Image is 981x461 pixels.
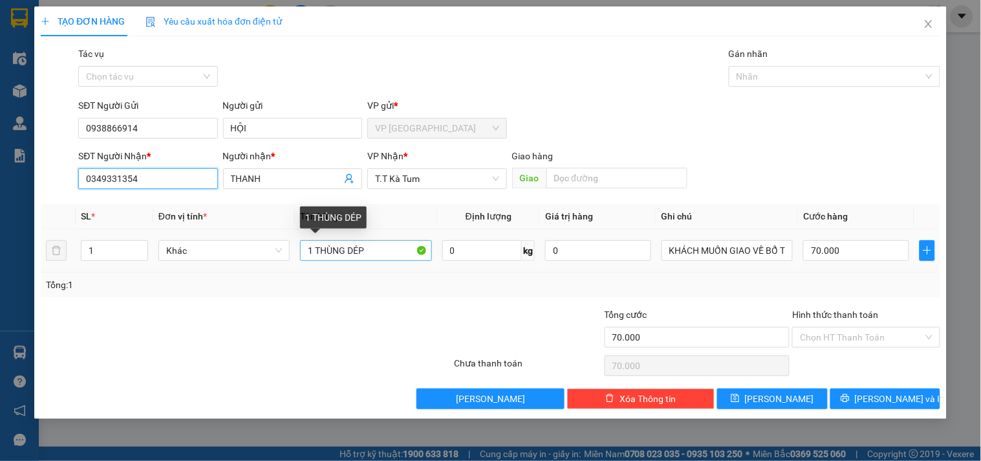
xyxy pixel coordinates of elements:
span: T.T Kà Tum [375,169,499,188]
span: kg [522,240,535,261]
div: 30.000 [10,84,144,99]
span: Định lượng [466,211,512,221]
label: Gán nhãn [729,49,768,59]
span: Khác [166,241,282,260]
label: Hình thức thanh toán [792,309,878,320]
img: icon [146,17,156,27]
label: Tác vụ [78,49,104,59]
div: Người gửi [223,98,362,113]
span: Nhận: [151,12,182,26]
span: Yêu cầu xuất hóa đơn điện tử [146,16,282,27]
span: SL [81,211,91,221]
span: Cước hàng [803,211,848,221]
th: Ghi chú [656,204,798,229]
span: VP Nhận [367,151,404,161]
div: Người nhận [223,149,362,163]
span: CR : [10,85,30,98]
input: VD: Bàn, Ghế [300,240,431,261]
input: Dọc đường [546,168,687,188]
input: 0 [545,240,651,261]
span: TẠO ĐƠN HÀNG [41,16,125,27]
div: SĐT Người Nhận [78,149,217,163]
span: save [731,394,740,404]
button: delete [46,240,67,261]
button: plus [920,240,935,261]
div: 0978484852 [151,42,255,60]
div: nha khoa á âu [151,27,255,42]
span: [PERSON_NAME] và In [855,392,945,406]
div: 0777099897 [11,58,142,76]
div: SĐT Người Gửi [78,98,217,113]
span: delete [605,394,614,404]
div: Chưa thanh toán [453,356,603,379]
div: tài [11,42,142,58]
span: Tổng cước [605,309,647,320]
button: save[PERSON_NAME] [717,388,827,409]
span: printer [841,394,850,404]
button: Close [911,6,947,43]
span: Xóa Thông tin [620,392,676,406]
div: VP gửi [367,98,506,113]
span: Gửi: [11,12,31,26]
div: Tổng: 1 [46,278,380,292]
span: [PERSON_NAME] [456,392,525,406]
button: deleteXóa Thông tin [567,388,715,409]
div: VP [GEOGRAPHIC_DATA] [11,11,142,42]
span: Đơn vị tính [158,211,207,221]
button: [PERSON_NAME] [416,388,564,409]
span: Giao [512,168,546,188]
div: T.T Kà Tum [151,11,255,27]
button: printer[PERSON_NAME] và In [830,388,940,409]
span: Giao hàng [512,151,554,161]
span: plus [41,17,50,26]
span: plus [920,245,934,256]
input: Ghi Chú [662,240,793,261]
span: close [923,19,934,29]
span: user-add [344,174,354,184]
span: Giá trị hàng [545,211,593,221]
span: [PERSON_NAME] [745,392,814,406]
span: VP Tân Bình [375,118,499,138]
div: 1 THÙNG DÉP [300,207,367,229]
